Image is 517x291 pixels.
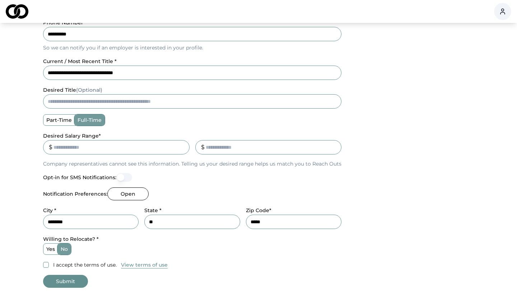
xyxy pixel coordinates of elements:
button: Open [107,187,149,200]
label: full-time [75,115,104,125]
p: Company representatives cannot see this information. Telling us your desired range helps us match... [43,160,341,167]
label: I accept the terms of use. [53,261,117,268]
label: Willing to Relocate? * [43,236,99,242]
div: $ [201,143,205,152]
label: Desired Salary Range * [43,133,101,139]
label: Opt-in for SMS Notifications: [43,175,116,180]
button: View terms of use [121,261,168,268]
label: Zip Code* [246,207,271,214]
img: logo [6,4,28,19]
label: part-time [43,115,75,125]
label: _ [195,133,198,139]
label: no [58,244,71,254]
label: City * [43,207,56,214]
div: $ [49,143,52,152]
p: So we can notify you if an employer is interested in your profile. [43,44,341,51]
a: View terms of use [121,261,168,269]
label: current / most recent title * [43,58,117,65]
label: Notification Preferences: [43,191,107,196]
span: (Optional) [76,87,102,93]
label: desired title [43,87,102,93]
label: yes [43,244,58,254]
label: State * [144,207,162,214]
button: Submit [43,275,88,288]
